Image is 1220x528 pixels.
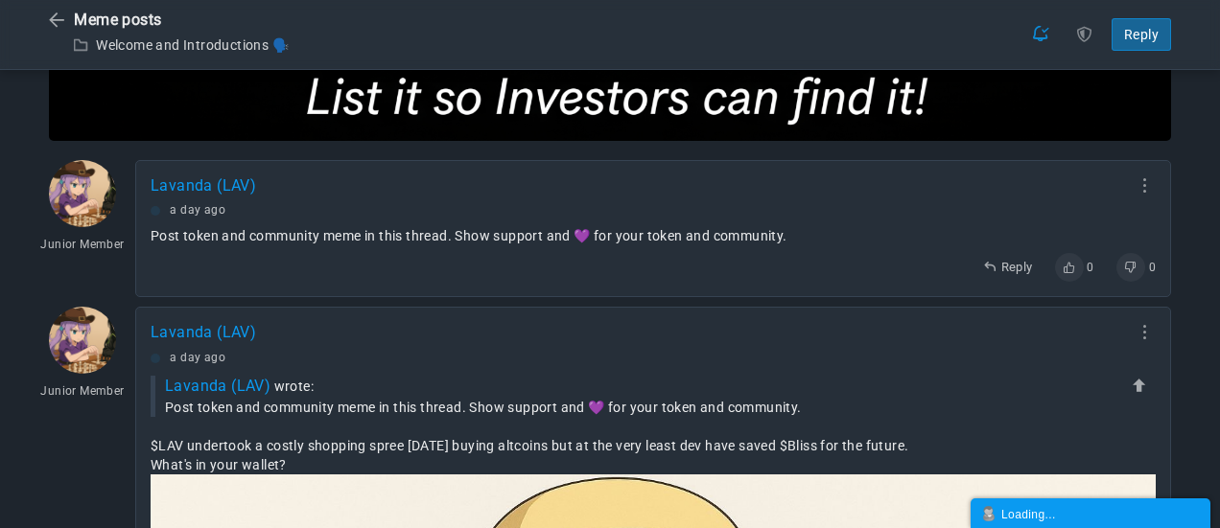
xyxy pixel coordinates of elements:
[49,307,116,374] img: 1000006386.png
[1112,18,1171,51] a: Reply
[165,398,1156,417] div: Post token and community meme in this thread. Show support and 💜 for your token and community.
[49,160,116,227] img: 1000006386.png
[151,323,256,341] a: Lavanda (LAV)
[34,237,131,253] em: Junior Member
[170,203,225,217] time: Aug 20, 2025 9:04 AM
[1087,261,1093,274] span: 0
[151,176,256,195] a: Lavanda (LAV)
[165,377,270,395] a: Lavanda (LAV)
[1001,260,1033,274] span: Reply
[74,10,166,32] span: Meme posts
[274,379,314,394] span: wrote:
[34,383,131,400] em: Junior Member
[170,351,225,364] time: Aug 20, 2025 9:05 AM
[96,37,289,53] a: Welcome and Introductions 🗣️
[151,226,1156,245] div: Post token and community meme in this thread. Show support and 💜 for your token and community.
[980,503,1201,523] div: Loading...
[983,259,1032,277] a: Reply
[1149,261,1156,274] span: 0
